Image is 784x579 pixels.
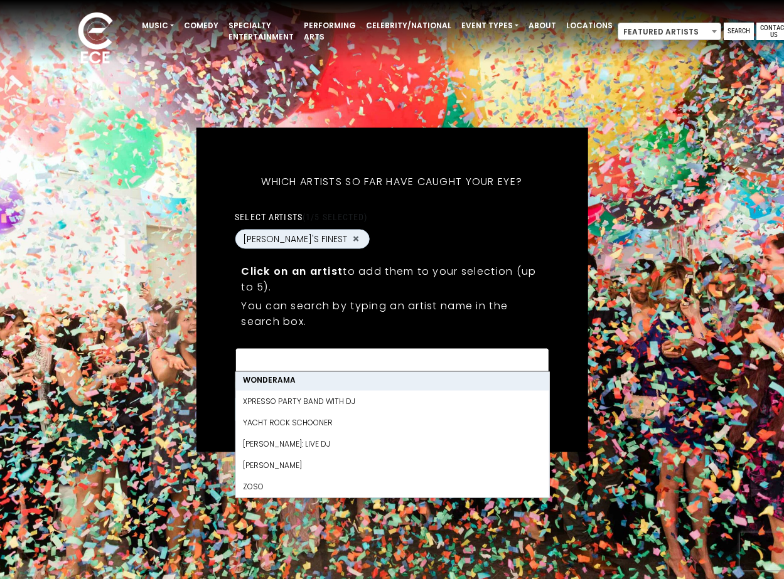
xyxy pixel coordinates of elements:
a: Search [724,23,754,40]
li: WONDERAMA [235,369,549,390]
span: Featured Artists [618,23,721,41]
span: Featured Artists [618,23,721,40]
a: Performing Arts [299,15,361,48]
p: You can search by typing an artist name in the search box. [241,297,543,329]
a: Comedy [179,15,223,36]
a: Event Types [456,15,524,36]
strong: Click on an artist [241,263,343,278]
li: [PERSON_NAME]: LIVE DJ [235,433,549,454]
li: Zoso [235,475,549,497]
p: to add them to your selection (up to 5). [241,263,543,294]
span: (1/5 selected) [303,211,368,221]
a: About [524,15,561,36]
label: Select artists [235,211,367,222]
a: Music [137,15,179,36]
button: Remove PHILLY'S FINEST [351,233,361,245]
textarea: Search [243,356,541,367]
a: Celebrity/National [361,15,456,36]
li: Xpresso Party Band with DJ [235,390,549,412]
img: ece_new_logo_whitev2-1.png [64,9,127,70]
a: Locations [561,15,618,36]
h5: Which artists so far have caught your eye? [235,159,549,204]
li: [PERSON_NAME] [235,454,549,475]
li: Yacht Rock Schooner [235,412,549,433]
span: [PERSON_NAME]'S FINEST [243,232,347,245]
a: Specialty Entertainment [223,15,299,48]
